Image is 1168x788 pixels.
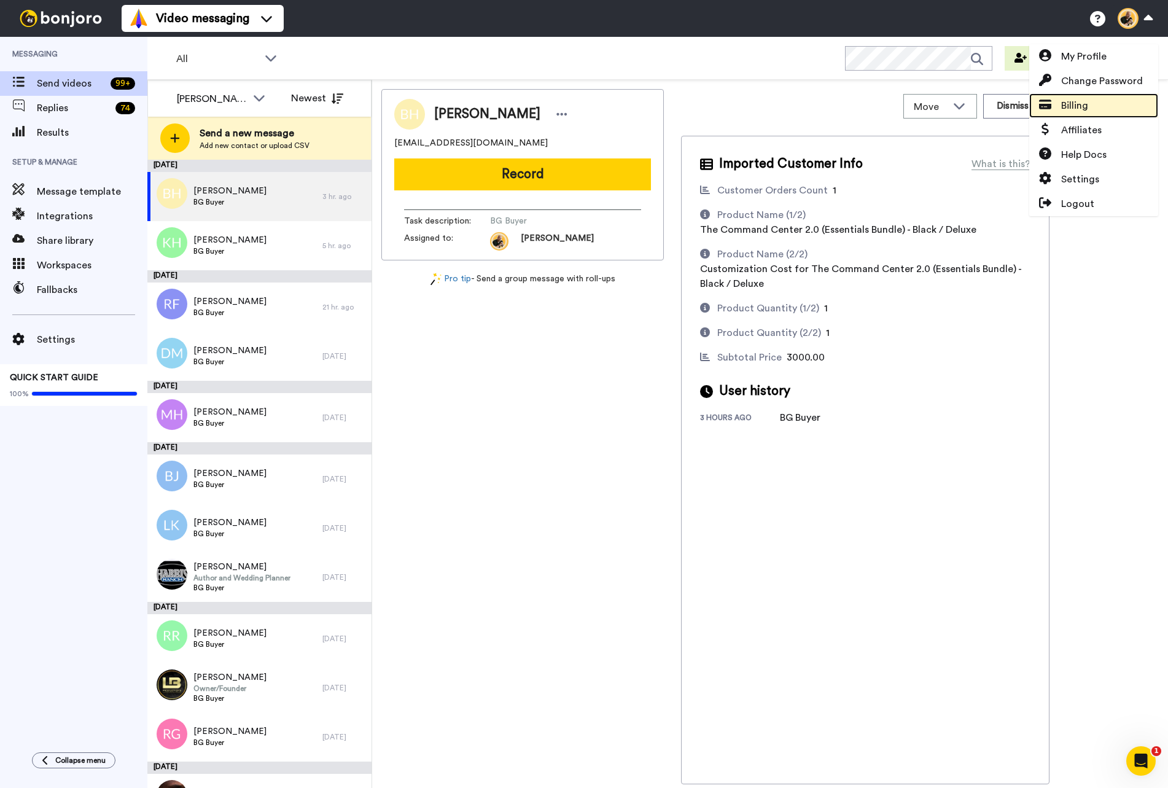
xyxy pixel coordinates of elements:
span: BG Buyer [193,418,267,428]
span: Message template [37,184,147,199]
span: BG Buyer [193,246,267,256]
span: Imported Customer Info [719,155,863,173]
img: bj.png [157,461,187,491]
div: [DATE] [322,413,365,423]
span: Owner/Founder [193,684,267,693]
a: Pro tip [430,273,471,286]
span: BG Buyer [193,583,290,593]
a: Change Password [1029,69,1158,93]
button: Dismiss [983,94,1042,119]
div: 99 + [111,77,135,90]
span: BG Buyer [193,529,267,539]
span: 1 [824,303,828,313]
span: [PERSON_NAME] [193,295,267,308]
span: Logout [1061,197,1094,211]
div: - Send a group message with roll-ups [381,273,664,286]
img: kh.png [157,227,187,258]
div: 5 hr. ago [322,241,365,251]
div: [DATE] [147,160,372,172]
a: Logout [1029,192,1158,216]
iframe: Intercom live chat [1126,746,1156,776]
span: Assigned to: [404,232,490,251]
span: Send a new message [200,126,310,141]
span: Task description : [404,215,490,227]
span: Send videos [37,76,106,91]
a: My Profile [1029,44,1158,69]
span: Settings [1061,172,1099,187]
img: lk.png [157,510,187,540]
span: [PERSON_NAME] [193,185,267,197]
img: 7d14d389-a395-484b-a178-e2a7e4c0850f.jpg [157,559,187,590]
button: Collapse menu [32,752,115,768]
span: [PERSON_NAME] [193,517,267,529]
div: [DATE] [322,351,365,361]
img: rg.png [157,719,187,749]
span: [EMAIL_ADDRESS][DOMAIN_NAME] [394,137,548,149]
span: [PERSON_NAME] [193,627,267,639]
span: [PERSON_NAME] [193,725,267,738]
button: Newest [282,86,352,111]
a: Billing [1029,93,1158,118]
a: Affiliates [1029,118,1158,142]
span: BG Buyer [193,738,267,747]
span: Replies [37,101,111,115]
div: [DATE] [322,474,365,484]
span: [PERSON_NAME] [193,467,267,480]
img: dm.png [157,338,187,369]
span: Share library [37,233,147,248]
span: QUICK START GUIDE [10,373,98,382]
span: Change Password [1061,74,1143,88]
div: [DATE] [322,732,365,742]
span: Video messaging [156,10,249,27]
span: BG Buyer [193,197,267,207]
button: Record [394,158,651,190]
span: Customization Cost for The Command Center 2.0 (Essentials Bundle) - Black / Deluxe [700,264,1021,289]
span: Results [37,125,147,140]
div: [DATE] [147,381,372,393]
div: Product Quantity (1/2) [717,301,819,316]
img: Image of Bob Hickman [394,99,425,130]
div: Product Name (1/2) [717,208,806,222]
span: [PERSON_NAME] [193,406,267,418]
div: [DATE] [322,523,365,533]
span: [PERSON_NAME] [521,232,594,251]
span: 3000.00 [787,353,825,362]
button: Invite [1005,46,1065,71]
span: Fallbacks [37,283,147,297]
span: [PERSON_NAME] [193,671,267,684]
img: mh.png [157,399,187,430]
span: [PERSON_NAME] [434,105,540,123]
div: [DATE] [322,572,365,582]
span: BG Buyer [193,357,267,367]
img: bh.png [157,178,187,209]
span: BG Buyer [193,308,267,318]
div: [DATE] [147,602,372,614]
div: [DATE] [147,442,372,454]
span: The Command Center 2.0 (Essentials Bundle) - Black / Deluxe [700,225,976,235]
img: f6f5985f-54cd-4c64-a051-b97f90df9baa.jpg [157,669,187,700]
div: What is this? [971,157,1030,171]
span: User history [719,382,790,400]
span: 1 [1151,746,1161,756]
img: bj-logo-header-white.svg [15,10,107,27]
img: vm-color.svg [129,9,149,28]
div: Subtotal Price [717,350,782,365]
div: 21 hr. ago [322,302,365,312]
img: bb9b0498-c87e-4cab-a0d1-4c7a6598539a-1745270026.jpg [490,232,508,251]
span: Workspaces [37,258,147,273]
span: BG Buyer [193,480,267,490]
span: 100% [10,389,29,399]
div: [DATE] [147,762,372,774]
span: Billing [1061,98,1088,113]
div: 74 [115,102,135,114]
div: [PERSON_NAME] [177,92,247,106]
span: [PERSON_NAME] [193,561,290,573]
img: magic-wand.svg [430,273,442,286]
span: Add new contact or upload CSV [200,141,310,150]
div: [DATE] [322,634,365,644]
div: Product Quantity (2/2) [717,326,821,340]
span: Move [914,99,947,114]
span: [PERSON_NAME] [193,234,267,246]
span: Author and Wedding Planner [193,573,290,583]
div: [DATE] [147,270,372,283]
